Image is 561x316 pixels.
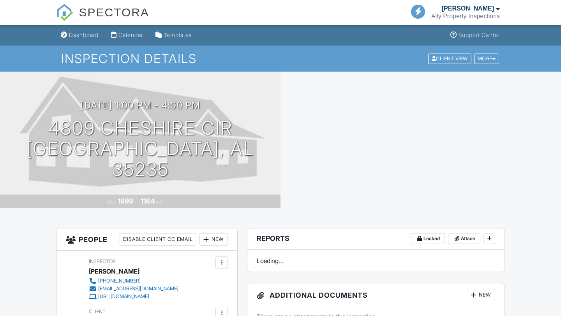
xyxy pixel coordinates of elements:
span: Built [108,199,116,205]
a: Calendar [108,28,146,42]
div: 1164 [141,197,155,205]
a: SPECTORA [56,12,149,26]
div: Disable Client CC Email [120,233,196,246]
div: 1999 [118,197,133,205]
a: [EMAIL_ADDRESS][DOMAIN_NAME] [89,285,178,293]
div: Client View [428,53,471,64]
a: Templates [152,28,195,42]
div: Dashboard [69,32,99,38]
h3: Additional Documents [247,284,505,306]
div: Ally Property Inspections [431,12,500,20]
span: Inspector [89,258,116,264]
img: The Best Home Inspection Software - Spectora [56,4,73,21]
div: [EMAIL_ADDRESS][DOMAIN_NAME] [98,286,178,292]
div: New [199,233,228,246]
div: [URL][DOMAIN_NAME] [98,293,149,300]
div: New [467,289,495,301]
a: Dashboard [58,28,102,42]
div: Templates [164,32,192,38]
a: [URL][DOMAIN_NAME] [89,293,178,300]
h3: People [56,228,237,251]
div: Calendar [118,32,143,38]
div: [PHONE_NUMBER] [98,278,141,284]
div: [PERSON_NAME] [89,265,139,277]
a: [PHONE_NUMBER] [89,277,178,285]
div: More [474,53,499,64]
h1: Inspection Details [61,52,500,65]
div: [PERSON_NAME] [442,5,494,12]
h3: [DATE] 1:00 pm - 4:00 pm [81,100,200,111]
a: Client View [427,55,473,61]
span: sq. ft. [156,199,167,205]
a: Support Center [447,28,503,42]
span: SPECTORA [79,4,149,20]
span: Client [89,309,106,314]
h1: 4809 Cheshire Cir [GEOGRAPHIC_DATA], AL 35235 [12,118,268,179]
div: Support Center [459,32,500,38]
